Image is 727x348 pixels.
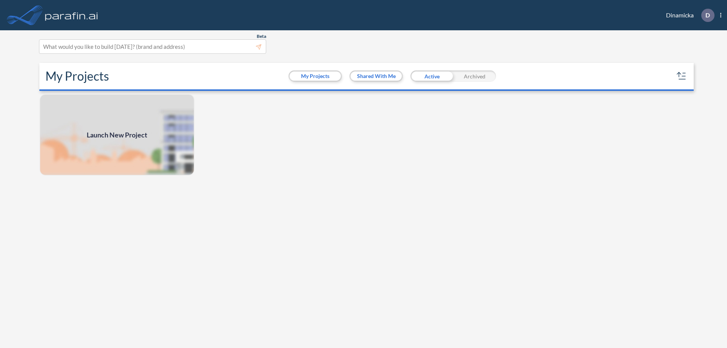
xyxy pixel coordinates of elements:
[87,130,147,140] span: Launch New Project
[453,70,496,82] div: Archived
[410,70,453,82] div: Active
[39,94,195,176] a: Launch New Project
[351,72,402,81] button: Shared With Me
[705,12,710,19] p: D
[44,8,100,23] img: logo
[655,9,721,22] div: Dinamicka
[45,69,109,83] h2: My Projects
[290,72,341,81] button: My Projects
[39,94,195,176] img: add
[676,70,688,82] button: sort
[257,33,266,39] span: Beta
